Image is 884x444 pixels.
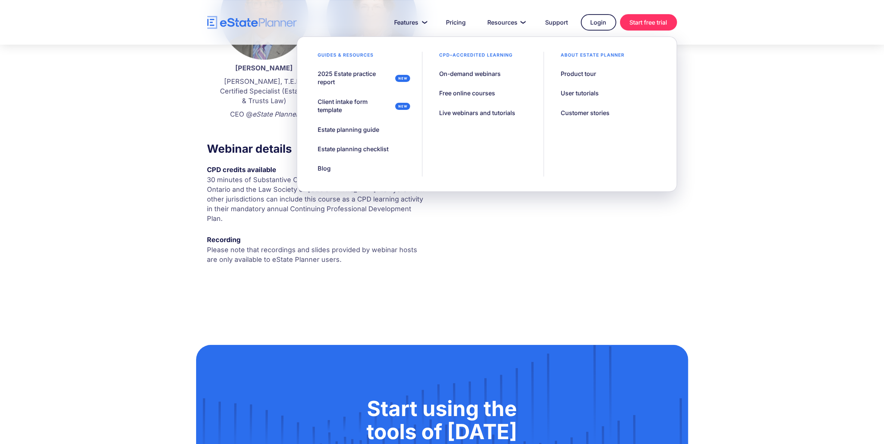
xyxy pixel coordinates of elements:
p: ‍ [218,123,310,133]
div: CPD–accredited learning [430,52,522,62]
strong: [PERSON_NAME] [236,64,293,72]
a: Customer stories [551,105,619,121]
strong: CPD credits available [207,166,277,174]
a: 2025 Estate practice report [308,66,415,90]
a: On-demand webinars [430,66,510,82]
a: home [207,16,297,29]
p: [PERSON_NAME], T.E.P., Certified Specialist (Estates & Trusts Law) [218,77,310,106]
a: Login [581,14,616,31]
div: Estate planning checklist [318,145,388,153]
div: Free online courses [439,89,495,97]
a: Pricing [437,15,475,30]
a: Start free trial [620,14,677,31]
div: Estate planning guide [318,126,379,134]
em: eState Planner [252,110,298,118]
p: 30 minutes of Substantive Credits accredited by the Law Society of Ontario and the Law Society of... [207,175,428,223]
a: Resources [479,15,533,30]
div: User tutorials [561,89,599,97]
div: Product tour [561,70,596,78]
div: Guides & resources [308,52,383,62]
a: Estate planning checklist [308,141,398,157]
div: On-demand webinars [439,70,501,78]
a: Support [537,15,577,30]
div: Blog [318,164,331,172]
div: Recording [207,235,428,245]
div: Customer stories [561,109,610,117]
h1: Start using the tools of [DATE] [233,397,651,443]
a: Product tour [551,66,605,82]
p: ‍ [207,268,428,278]
a: Client intake form template [308,94,415,118]
div: About estate planner [551,52,634,62]
a: Estate planning guide [308,122,388,137]
a: User tutorials [551,85,608,101]
p: Please note that recordings and slides provided by webinar hosts are only available to eState Pla... [207,245,428,264]
div: Client intake form template [318,98,392,114]
div: 2025 Estate practice report [318,70,392,86]
a: Live webinars and tutorials [430,105,525,121]
h3: Webinar details [207,140,428,157]
a: Features [386,15,434,30]
div: Live webinars and tutorials [439,109,515,117]
p: CEO @ [218,110,310,119]
a: Blog [308,161,340,176]
a: Free online courses [430,85,504,101]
